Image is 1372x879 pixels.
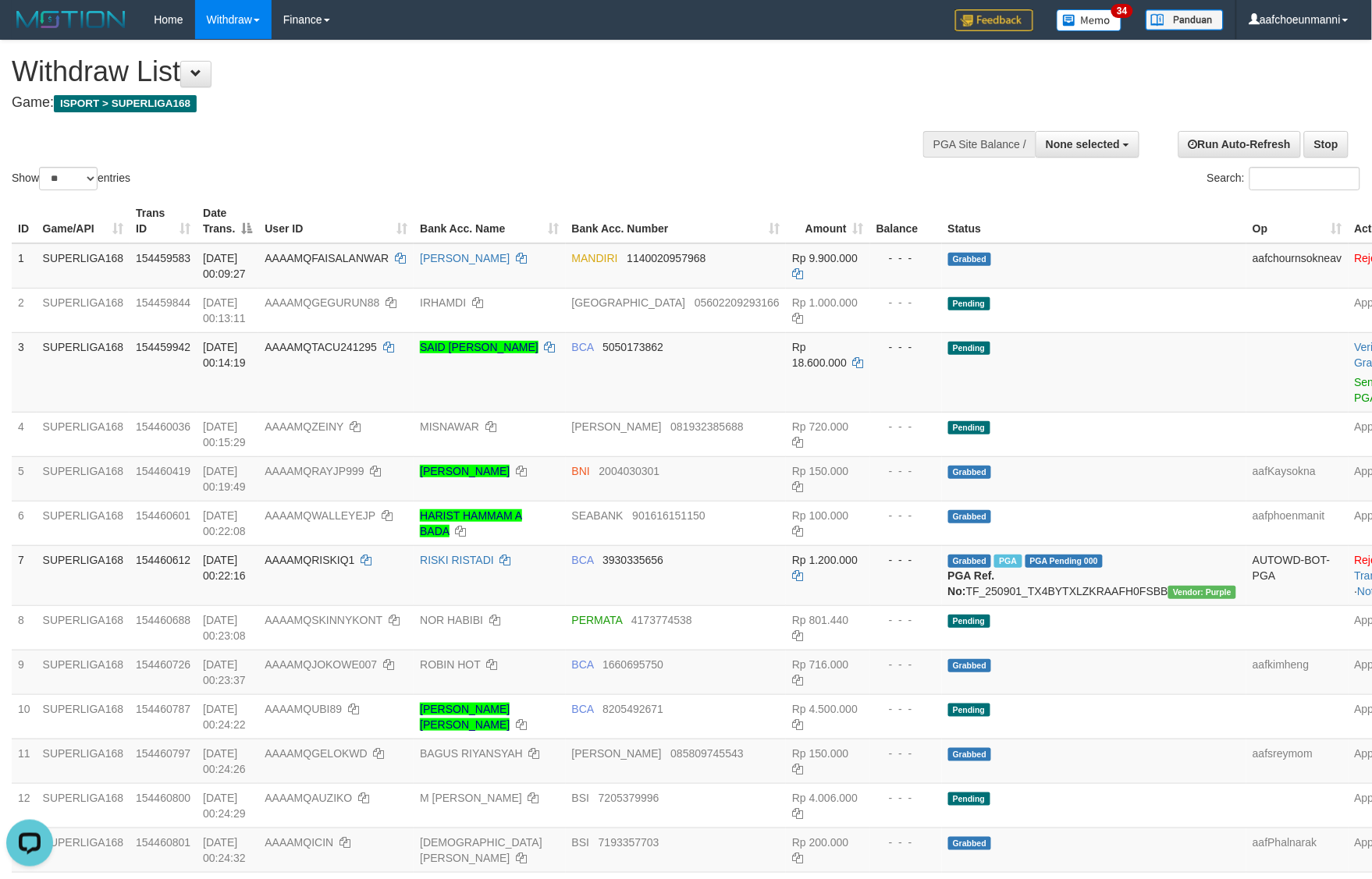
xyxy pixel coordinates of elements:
[12,332,37,412] td: 3
[1111,4,1132,18] span: 34
[948,342,990,355] span: Pending
[1207,167,1360,190] label: Search:
[203,747,246,775] span: [DATE] 00:24:26
[876,463,936,479] div: - - -
[203,703,246,731] span: [DATE] 00:24:22
[37,199,130,243] th: Game/API: activate to sort column ascending
[37,694,130,739] td: SUPERLIGA168
[12,739,37,783] td: 11
[572,296,686,309] span: [GEOGRAPHIC_DATA]
[792,465,848,477] span: Rp 150.000
[876,295,936,310] div: - - -
[265,747,367,760] span: AAAAMQGELOKWD
[948,748,992,761] span: Grabbed
[876,552,936,568] div: - - -
[948,297,990,310] span: Pending
[203,296,246,324] span: [DATE] 00:13:11
[12,545,37,605] td: 7
[1246,456,1348,501] td: aafKaysokna
[566,199,786,243] th: Bank Acc. Number: activate to sort column ascending
[37,288,130,332] td: SUPERLIGA168
[602,703,663,715] span: Copy 8205492671 to clipboard
[420,747,523,760] a: BAGUS RIYANSYAH
[265,658,377,671] span: AAAAMQJOKOWE007
[1246,545,1348,605] td: AUTOWD-BOT-PGA
[37,243,130,289] td: SUPERLIGA168
[39,167,98,190] select: Showentries
[197,199,258,243] th: Date Trans.: activate to sort column descending
[265,614,382,626] span: AAAAMQSKINNYKONT
[203,792,246,820] span: [DATE] 00:24:29
[136,509,190,522] span: 154460601
[572,465,590,477] span: BNI
[203,554,246,582] span: [DATE] 00:22:16
[136,836,190,849] span: 154460801
[12,288,37,332] td: 2
[792,420,848,433] span: Rp 720.000
[136,703,190,715] span: 154460787
[792,341,847,369] span: Rp 18.600.000
[12,783,37,828] td: 12
[955,9,1033,31] img: Feedback.jpg
[12,650,37,694] td: 9
[265,792,352,804] span: AAAAMQAUZIKO
[942,199,1247,243] th: Status
[792,747,848,760] span: Rp 150.000
[6,6,53,53] button: Open LiveChat chat widget
[572,341,594,353] span: BCA
[792,614,848,626] span: Rp 801.440
[870,199,942,243] th: Balance
[265,554,354,566] span: AAAAMQRISKIQ1
[37,545,130,605] td: SUPERLIGA168
[1057,9,1122,31] img: Button%20Memo.svg
[599,465,660,477] span: Copy 2004030301 to clipboard
[136,296,190,309] span: 154459844
[572,703,594,715] span: BCA
[572,554,594,566] span: BCA
[420,554,494,566] a: RISKI RISTADI
[420,703,510,731] a: [PERSON_NAME] [PERSON_NAME]
[203,341,246,369] span: [DATE] 00:14:19
[876,701,936,717] div: - - -
[420,792,522,804] a: M [PERSON_NAME]
[136,341,190,353] span: 154459942
[948,569,995,597] b: PGA Ref. No:
[602,554,663,566] span: Copy 3930335656 to clipboard
[136,614,190,626] span: 154460688
[1304,131,1349,158] a: Stop
[572,509,624,522] span: SEABANK
[12,456,37,501] td: 5
[876,835,936,850] div: - - -
[572,658,594,671] span: BCA
[572,836,590,849] span: BSI
[136,252,190,264] span: 154459583
[203,658,246,686] span: [DATE] 00:23:37
[37,332,130,412] td: SUPERLIGA168
[670,747,743,760] span: Copy 085809745543 to clipboard
[136,420,190,433] span: 154460036
[12,694,37,739] td: 10
[12,167,130,190] label: Show entries
[265,703,342,715] span: AAAAMQUBI89
[265,465,364,477] span: AAAAMQRAYJP999
[670,420,743,433] span: Copy 081932385688 to clipboard
[923,131,1036,158] div: PGA Site Balance /
[1246,199,1348,243] th: Op: activate to sort column ascending
[265,296,379,309] span: AAAAMQGEGURUN88
[130,199,197,243] th: Trans ID: activate to sort column ascending
[420,614,483,626] a: NOR HABIBI
[1146,9,1224,30] img: panduan.png
[37,650,130,694] td: SUPERLIGA168
[420,836,542,864] a: [DEMOGRAPHIC_DATA][PERSON_NAME]
[203,465,246,493] span: [DATE] 00:19:49
[876,657,936,672] div: - - -
[632,509,705,522] span: Copy 901616151150 to clipboard
[265,420,343,433] span: AAAAMQZEINY
[265,836,333,849] span: AAAAMQICIN
[994,555,1022,568] span: Marked by aafnonsreyleab
[1168,586,1236,599] span: Vendor URL: https://trx4.1velocity.biz
[792,703,858,715] span: Rp 4.500.000
[414,199,565,243] th: Bank Acc. Name: activate to sort column ascending
[572,614,623,626] span: PERMATA
[876,508,936,523] div: - - -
